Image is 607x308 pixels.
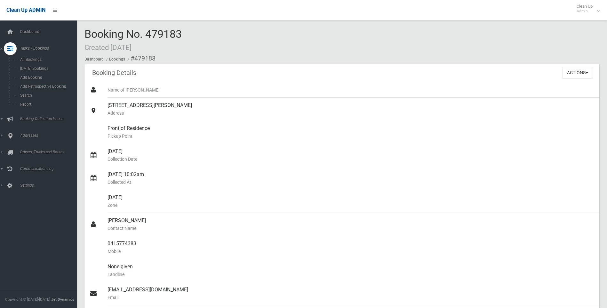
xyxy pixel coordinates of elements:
[108,178,594,186] small: Collected At
[84,28,182,53] span: Booking No. 479183
[108,294,594,301] small: Email
[108,282,594,305] div: [EMAIL_ADDRESS][DOMAIN_NAME]
[84,57,104,61] a: Dashboard
[18,166,82,171] span: Communication Log
[108,247,594,255] small: Mobile
[108,109,594,117] small: Address
[18,75,76,80] span: Add Booking
[108,271,594,278] small: Landline
[18,29,82,34] span: Dashboard
[109,57,125,61] a: Bookings
[84,43,132,52] small: Created [DATE]
[108,201,594,209] small: Zone
[6,7,45,13] span: Clean Up ADMIN
[108,98,594,121] div: [STREET_ADDRESS][PERSON_NAME]
[573,4,599,13] span: Clean Up
[18,93,76,98] span: Search
[18,133,82,138] span: Addresses
[562,67,593,79] button: Actions
[577,9,593,13] small: Admin
[18,150,82,154] span: Drivers, Trucks and Routes
[18,117,82,121] span: Booking Collection Issues
[18,57,76,62] span: All Bookings
[18,66,76,71] span: [DATE] Bookings
[108,190,594,213] div: [DATE]
[108,144,594,167] div: [DATE]
[108,259,594,282] div: None given
[108,121,594,144] div: Front of Residence
[108,167,594,190] div: [DATE] 10:02am
[5,297,50,302] span: Copyright © [DATE]-[DATE]
[84,282,599,305] a: [EMAIL_ADDRESS][DOMAIN_NAME]Email
[126,53,156,64] li: #479183
[108,213,594,236] div: [PERSON_NAME]
[18,46,82,51] span: Tasks / Bookings
[108,236,594,259] div: 0415774383
[51,297,74,302] strong: Jet Dynamics
[108,224,594,232] small: Contact Name
[108,132,594,140] small: Pickup Point
[18,84,76,89] span: Add Retrospective Booking
[108,155,594,163] small: Collection Date
[18,183,82,188] span: Settings
[18,102,76,107] span: Report
[108,86,594,94] small: Name of [PERSON_NAME]
[84,67,144,79] header: Booking Details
